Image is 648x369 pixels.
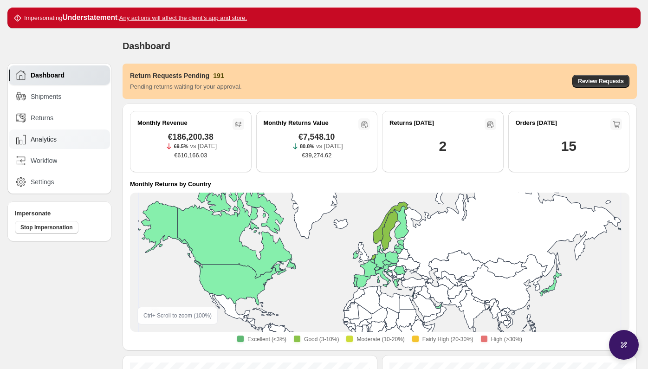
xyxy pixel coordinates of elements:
[422,336,473,343] span: Fairly High (20-30%)
[561,137,577,155] h1: 15
[123,41,170,51] span: Dashboard
[24,13,247,23] p: Impersonating .
[168,132,214,142] span: €186,200.38
[130,71,209,80] h3: Return Requests Pending
[174,143,188,149] span: 69.5%
[264,118,329,128] h2: Monthly Returns Value
[130,180,211,189] h4: Monthly Returns by Country
[491,336,522,343] span: High (>30%)
[20,224,73,231] span: Stop Impersonation
[31,177,54,187] span: Settings
[247,336,286,343] span: Excellent (≤3%)
[137,307,218,324] div: Ctrl + Scroll to zoom ( 100 %)
[389,118,434,128] h2: Returns [DATE]
[31,156,57,165] span: Workflow
[31,135,57,144] span: Analytics
[516,118,557,128] h2: Orders [DATE]
[119,14,247,21] u: Any actions will affect the client's app and store.
[578,78,624,85] span: Review Requests
[190,142,217,151] p: vs [DATE]
[298,132,335,142] span: €7,548.10
[15,221,78,234] button: Stop Impersonation
[572,75,629,88] button: Review Requests
[300,143,314,149] span: 80.8%
[31,113,53,123] span: Returns
[31,71,65,80] span: Dashboard
[316,142,343,151] p: vs [DATE]
[174,151,207,160] span: €610,166.03
[62,13,117,21] strong: Understatement
[31,92,61,101] span: Shipments
[304,336,339,343] span: Good (3-10%)
[302,151,331,160] span: €39,274.62
[15,209,104,218] h4: Impersonate
[137,118,188,128] h2: Monthly Revenue
[130,82,242,91] p: Pending returns waiting for your approval.
[356,336,404,343] span: Moderate (10-20%)
[439,137,447,155] h1: 2
[213,71,224,80] h3: 191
